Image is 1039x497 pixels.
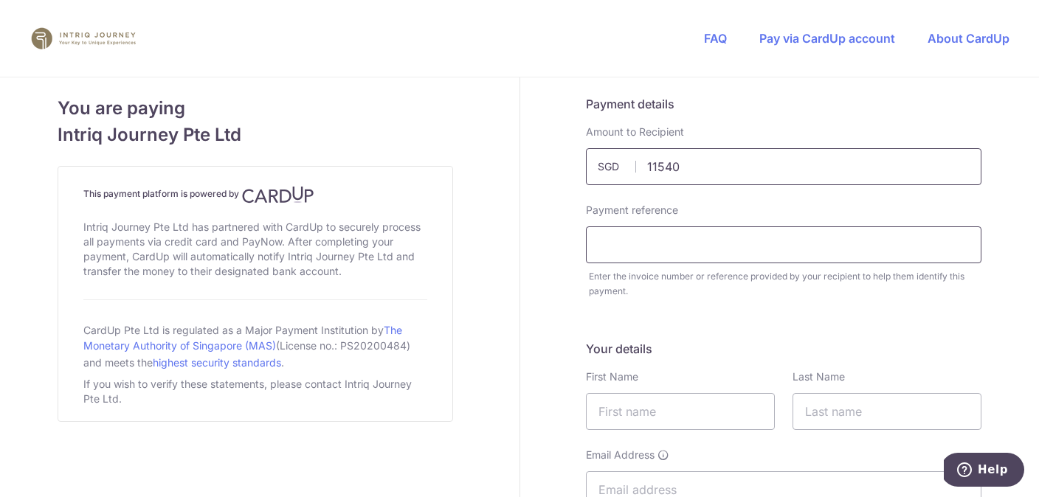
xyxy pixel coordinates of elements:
label: First Name [586,369,638,384]
h4: This payment platform is powered by [83,186,427,204]
a: Pay via CardUp account [759,31,895,46]
h5: Your details [586,340,981,358]
iframe: Opens a widget where you can find more information [944,453,1024,490]
input: Payment amount [586,148,981,185]
label: Amount to Recipient [586,125,684,139]
div: Intriq Journey Pte Ltd has partnered with CardUp to securely process all payments via credit card... [83,217,427,282]
img: CardUp [242,186,314,204]
span: SGD [598,159,636,174]
input: Last name [793,393,981,430]
div: Enter the invoice number or reference provided by your recipient to help them identify this payment. [589,269,981,299]
h5: Payment details [586,95,981,113]
a: About CardUp [928,31,1009,46]
div: If you wish to verify these statements, please contact Intriq Journey Pte Ltd. [83,374,427,409]
a: highest security standards [153,356,281,369]
span: You are paying [58,95,453,122]
a: FAQ [704,31,727,46]
label: Payment reference [586,203,678,218]
div: CardUp Pte Ltd is regulated as a Major Payment Institution by (License no.: PS20200484) and meets... [83,318,427,374]
label: Last Name [793,369,845,384]
input: First name [586,393,775,430]
span: Email Address [586,448,655,462]
span: Intriq Journey Pte Ltd [58,122,453,148]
